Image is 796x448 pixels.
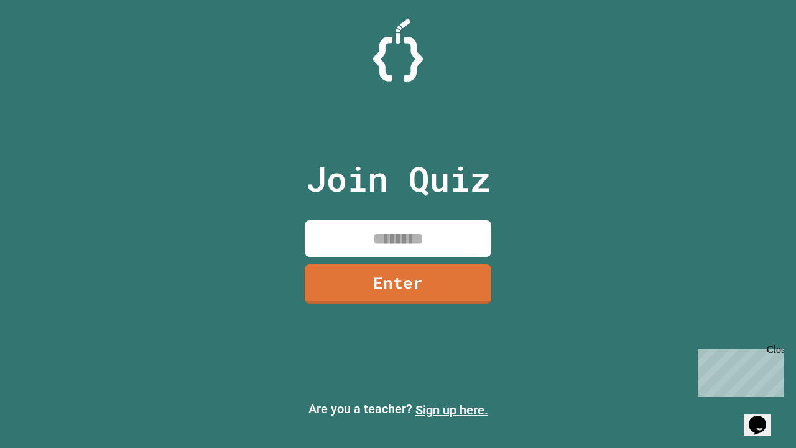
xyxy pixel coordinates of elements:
img: Logo.svg [373,19,423,82]
p: Are you a teacher? [10,399,786,419]
iframe: chat widget [744,398,784,436]
a: Sign up here. [415,403,488,418]
div: Chat with us now!Close [5,5,86,79]
p: Join Quiz [306,153,491,205]
a: Enter [305,264,491,304]
iframe: chat widget [693,344,784,397]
